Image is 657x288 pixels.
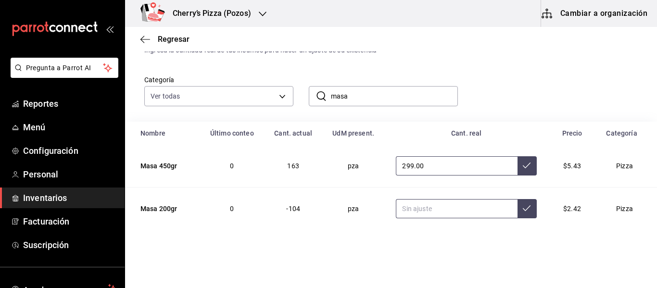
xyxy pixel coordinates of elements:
button: open_drawer_menu [106,25,114,33]
button: Regresar [140,35,190,44]
span: Menú [23,121,117,134]
input: Sin ajuste [396,199,518,218]
a: Pregunta a Parrot AI [7,70,118,80]
div: Cant. real [390,129,543,137]
div: Último conteo [205,129,259,137]
div: UdM present. [328,129,379,137]
span: $5.43 [563,162,581,170]
span: Inventarios [23,191,117,204]
td: Masa 450gr [125,145,200,188]
span: 163 [287,162,299,170]
span: Pregunta a Parrot AI [26,63,103,73]
div: Categoría [602,129,642,137]
span: Suscripción [23,238,117,251]
span: 0 [230,162,234,170]
td: Masa 200gr [125,188,200,230]
div: Nombre [140,129,194,137]
span: Ver todas [151,91,180,101]
input: Sin ajuste [396,156,518,175]
span: $2.42 [563,205,581,213]
div: Precio [554,129,590,137]
span: Reportes [23,97,117,110]
td: Pizza [596,145,657,188]
td: pza [322,145,385,188]
td: Pizza [596,188,657,230]
span: Facturación [23,215,117,228]
button: Pregunta a Parrot AI [11,58,118,78]
h3: Cherry’s Pizza (Pozos) [165,8,251,19]
span: 0 [230,205,234,213]
span: -104 [286,205,300,213]
span: Personal [23,168,117,181]
div: Cant. actual [270,129,316,137]
span: Regresar [158,35,190,44]
label: Categoría [144,76,293,83]
span: Configuración [23,144,117,157]
input: Buscar nombre de insumo [331,87,458,106]
td: pza [322,188,385,230]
